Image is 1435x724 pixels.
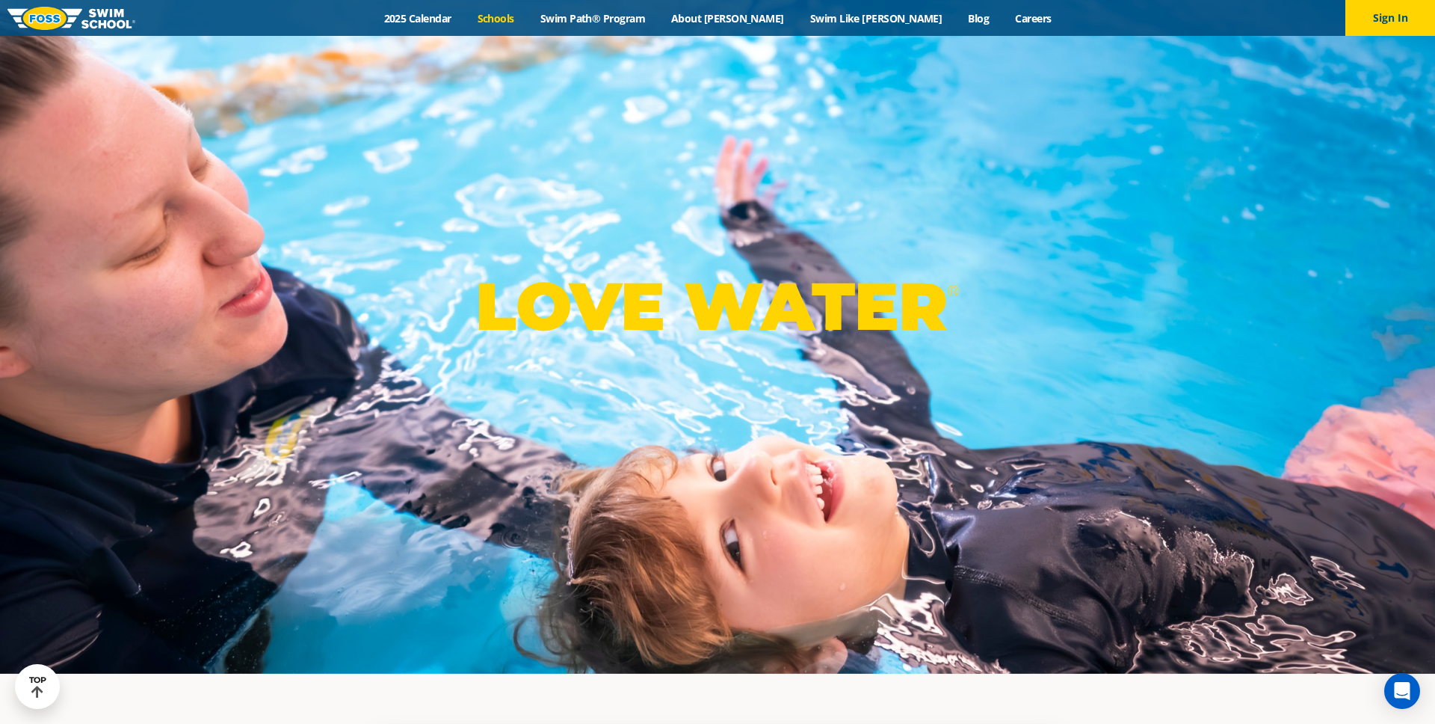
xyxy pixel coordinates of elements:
[7,7,135,30] img: FOSS Swim School Logo
[371,11,464,25] a: 2025 Calendar
[1384,673,1420,709] div: Open Intercom Messenger
[527,11,658,25] a: Swim Path® Program
[1002,11,1064,25] a: Careers
[475,266,959,346] p: LOVE WATER
[955,11,1002,25] a: Blog
[29,675,46,699] div: TOP
[797,11,955,25] a: Swim Like [PERSON_NAME]
[464,11,527,25] a: Schools
[658,11,797,25] a: About [PERSON_NAME]
[947,281,959,300] sup: ®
